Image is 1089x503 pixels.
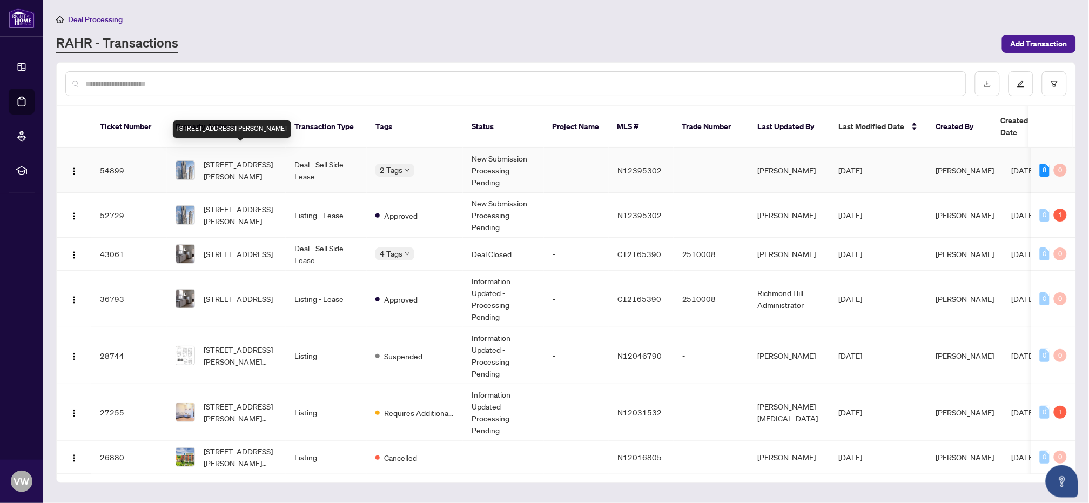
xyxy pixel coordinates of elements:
td: - [674,148,749,193]
td: 26880 [91,441,167,474]
th: Trade Number [674,106,749,148]
span: Approved [384,210,418,222]
a: RAHR - Transactions [56,34,178,53]
span: [PERSON_NAME] [936,210,994,220]
span: Cancelled [384,452,417,464]
img: thumbnail-img [176,206,194,224]
img: thumbnail-img [176,161,194,179]
img: thumbnail-img [176,403,194,421]
button: Logo [65,290,83,307]
span: [PERSON_NAME] [936,452,994,462]
span: Add Transaction [1011,35,1067,52]
th: Last Updated By [749,106,830,148]
td: 2510008 [674,271,749,327]
th: Created By [927,106,992,148]
td: Listing - Lease [286,193,367,238]
span: [STREET_ADDRESS][PERSON_NAME][PERSON_NAME] [204,344,277,367]
div: 0 [1040,292,1050,305]
td: Richmond Hill Administrator [749,271,830,327]
td: - [544,441,609,474]
span: Suspended [384,350,422,362]
div: 8 [1040,164,1050,177]
span: VW [14,474,30,489]
span: down [405,167,410,173]
span: [PERSON_NAME] [936,249,994,259]
button: edit [1009,71,1033,96]
td: 27255 [91,384,167,441]
span: [DATE] [839,407,863,417]
td: Information Updated - Processing Pending [463,327,544,384]
span: down [405,251,410,257]
td: 36793 [91,271,167,327]
td: - [544,238,609,271]
span: download [984,80,991,88]
td: [PERSON_NAME] [749,193,830,238]
div: 0 [1054,292,1067,305]
span: N12016805 [617,452,662,462]
span: Requires Additional Docs [384,407,454,419]
div: [STREET_ADDRESS][PERSON_NAME] [173,120,291,138]
span: filter [1051,80,1058,88]
img: logo [9,8,35,28]
td: - [463,441,544,474]
button: Add Transaction [1002,35,1076,53]
td: [PERSON_NAME] [749,148,830,193]
th: Ticket Number [91,106,167,148]
td: - [544,327,609,384]
span: C12165390 [617,249,661,259]
td: Deal - Sell Side Lease [286,238,367,271]
td: Listing [286,384,367,441]
span: [DATE] [839,452,863,462]
td: New Submission - Processing Pending [463,193,544,238]
img: Logo [70,212,78,220]
td: - [674,441,749,474]
span: [DATE] [1012,452,1036,462]
div: 1 [1054,209,1067,222]
td: Listing - Lease [286,271,367,327]
span: N12395302 [617,165,662,175]
span: [DATE] [1012,210,1036,220]
td: Deal Closed [463,238,544,271]
span: edit [1017,80,1025,88]
img: thumbnail-img [176,245,194,263]
td: [PERSON_NAME][MEDICAL_DATA] [749,384,830,441]
img: Logo [70,167,78,176]
div: 0 [1054,164,1067,177]
span: [DATE] [839,294,863,304]
th: Project Name [544,106,609,148]
img: Logo [70,352,78,361]
span: [STREET_ADDRESS] [204,293,273,305]
span: [DATE] [1012,294,1036,304]
span: [PERSON_NAME] [936,294,994,304]
span: 4 Tags [380,247,402,260]
span: Deal Processing [68,15,123,24]
button: Logo [65,162,83,179]
td: - [544,148,609,193]
th: Last Modified Date [830,106,927,148]
td: Listing [286,327,367,384]
span: [DATE] [1012,249,1036,259]
span: [STREET_ADDRESS] [204,248,273,260]
td: 54899 [91,148,167,193]
div: 0 [1054,451,1067,464]
td: New Submission - Processing Pending [463,148,544,193]
td: Listing [286,441,367,474]
span: [PERSON_NAME] [936,165,994,175]
td: 43061 [91,238,167,271]
span: [STREET_ADDRESS][PERSON_NAME] [204,203,277,227]
img: Logo [70,251,78,259]
button: Logo [65,347,83,364]
td: - [544,384,609,441]
span: [STREET_ADDRESS][PERSON_NAME][PERSON_NAME] [204,400,277,424]
span: [DATE] [1012,351,1036,360]
span: C12165390 [617,294,661,304]
div: 0 [1040,349,1050,362]
span: Created Date [1001,115,1046,138]
img: Logo [70,454,78,462]
img: Logo [70,409,78,418]
button: Logo [65,245,83,263]
td: [PERSON_NAME] [749,441,830,474]
div: 0 [1040,209,1050,222]
td: - [674,193,749,238]
button: Logo [65,448,83,466]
